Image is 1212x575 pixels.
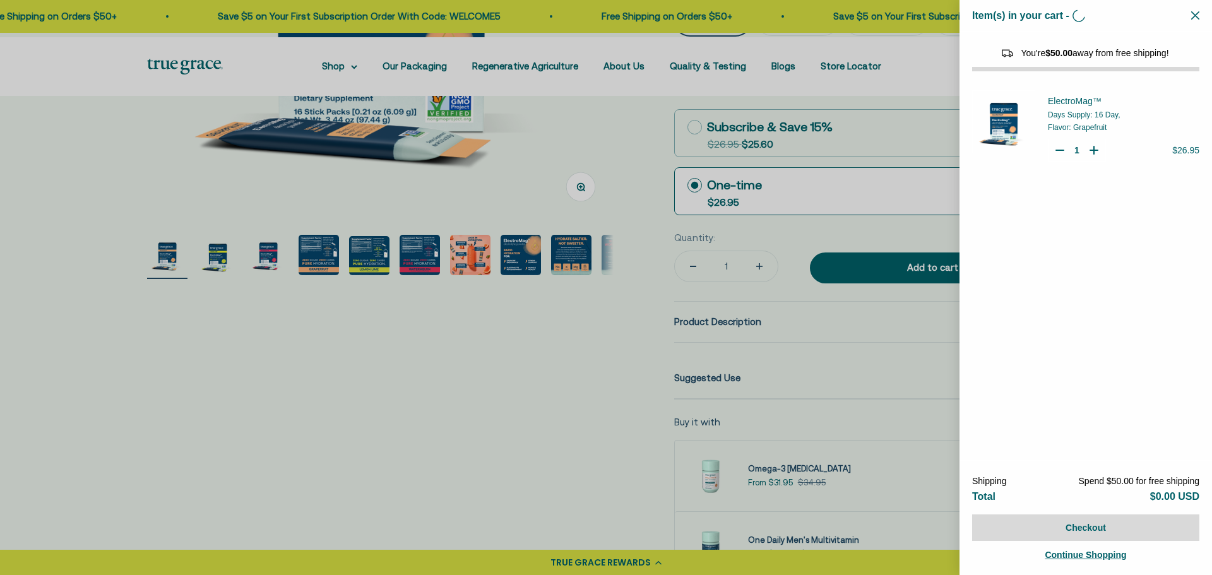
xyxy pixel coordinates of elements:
[972,491,995,502] span: Total
[1048,110,1120,119] span: Days Supply: 16 Day,
[1079,476,1199,486] span: Spend $50.00 for free shipping
[1172,145,1199,155] span: $26.95
[1048,95,1187,107] a: ElectroMag™
[972,90,1035,153] img: ElectroMag™
[972,547,1199,562] a: Continue Shopping
[1191,9,1199,21] button: Close
[1000,45,1015,61] img: Reward bar icon image
[972,514,1199,541] button: Checkout
[1048,123,1107,132] span: Flavor: Grapefruit
[1150,491,1199,502] span: $0.00 USD
[1048,96,1102,106] span: ElectroMag™
[1071,144,1083,157] input: Quantity for ElectroMag™
[1045,48,1072,58] span: $50.00
[972,10,1069,21] span: Item(s) in your cart -
[972,476,1007,486] span: Shipping
[1021,48,1168,58] span: You're away from free shipping!
[1045,550,1126,560] span: Continue Shopping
